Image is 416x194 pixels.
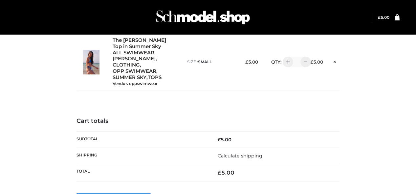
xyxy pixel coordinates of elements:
[113,62,140,68] a: CLOTHING
[245,59,248,65] span: £
[198,59,212,64] span: SMALL
[77,131,208,148] th: Subtotal
[113,81,158,86] small: Vendor: oppswimwear
[378,15,389,20] a: £5.00
[218,169,221,176] span: £
[218,137,231,143] bdi: 5.00
[218,137,221,143] span: £
[113,37,181,87] div: , , , , ,
[77,148,208,164] th: Shipping
[378,15,381,20] span: £
[330,57,339,66] a: Remove this item
[148,74,162,81] a: TOPS
[310,59,323,65] bdi: 5.00
[113,68,156,74] a: OPP SWIMWEAR
[378,15,389,20] bdi: 5.00
[310,59,313,65] span: £
[187,59,237,65] p: size :
[154,4,252,30] img: Schmodel Admin 964
[113,74,146,81] a: SUMMER SKY
[245,59,258,65] bdi: 5.00
[113,56,156,62] a: [PERSON_NAME]
[113,50,154,56] a: ALL SWIMWEAR
[218,169,234,176] bdi: 5.00
[77,164,208,181] th: Total
[265,57,302,67] div: QTY:
[77,118,339,125] h4: Cart totals
[218,153,262,159] a: Calculate shipping
[113,37,174,50] a: The [PERSON_NAME] Top in Summer Sky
